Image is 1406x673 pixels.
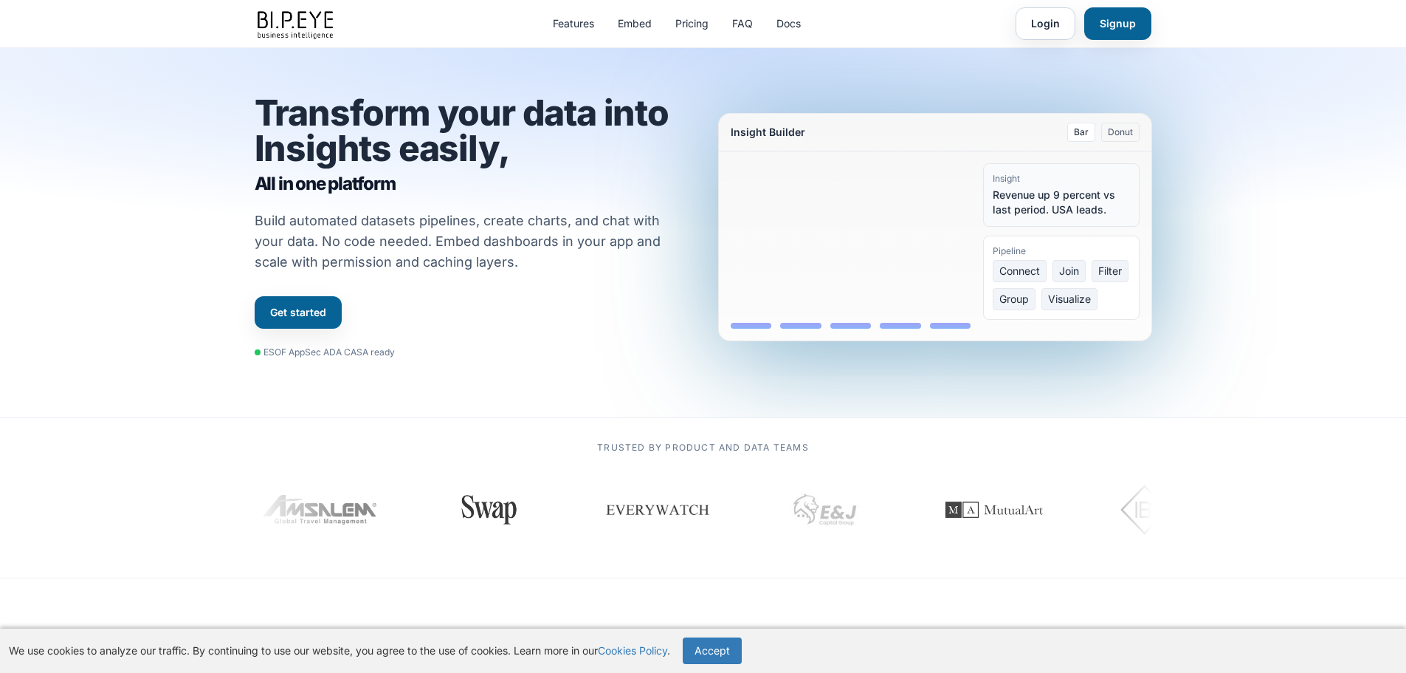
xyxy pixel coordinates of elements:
[255,346,395,358] div: ESOF AppSec ADA CASA ready
[993,260,1047,282] span: Connect
[993,188,1130,217] div: Revenue up 9 percent vs last period. USA leads.
[993,173,1130,185] div: Insight
[909,480,992,539] img: IBI
[255,211,680,273] p: Build automated datasets pipelines, create charts, and chat with your data. No code needed. Embed...
[715,473,848,547] img: MutualArt
[392,488,498,532] img: Everywatch
[993,245,1130,257] div: Pipeline
[1067,123,1095,142] button: Bar
[1084,7,1151,40] a: Signup
[993,288,1035,310] span: Group
[598,644,667,657] a: Cookies Policy
[683,638,742,664] button: Accept
[1041,288,1097,310] span: Visualize
[618,16,652,31] a: Embed
[1016,7,1075,40] a: Login
[255,172,689,196] span: All in one platform
[1101,123,1140,142] button: Donut
[731,125,805,140] div: Insight Builder
[675,16,709,31] a: Pricing
[9,643,670,658] p: We use cookies to analyze our traffic. By continuing to use our website, you agree to the use of ...
[1092,260,1128,282] span: Filter
[732,16,753,31] a: FAQ
[576,473,650,547] img: EJ Capital
[243,495,311,525] img: Swap
[553,16,594,31] a: Features
[1052,260,1086,282] span: Join
[255,442,1152,454] p: Trusted by product and data teams
[731,163,971,329] div: Bar chart
[255,7,339,41] img: bipeye-logo
[255,95,689,196] h1: Transform your data into Insights easily,
[776,16,801,31] a: Docs
[255,296,342,329] a: Get started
